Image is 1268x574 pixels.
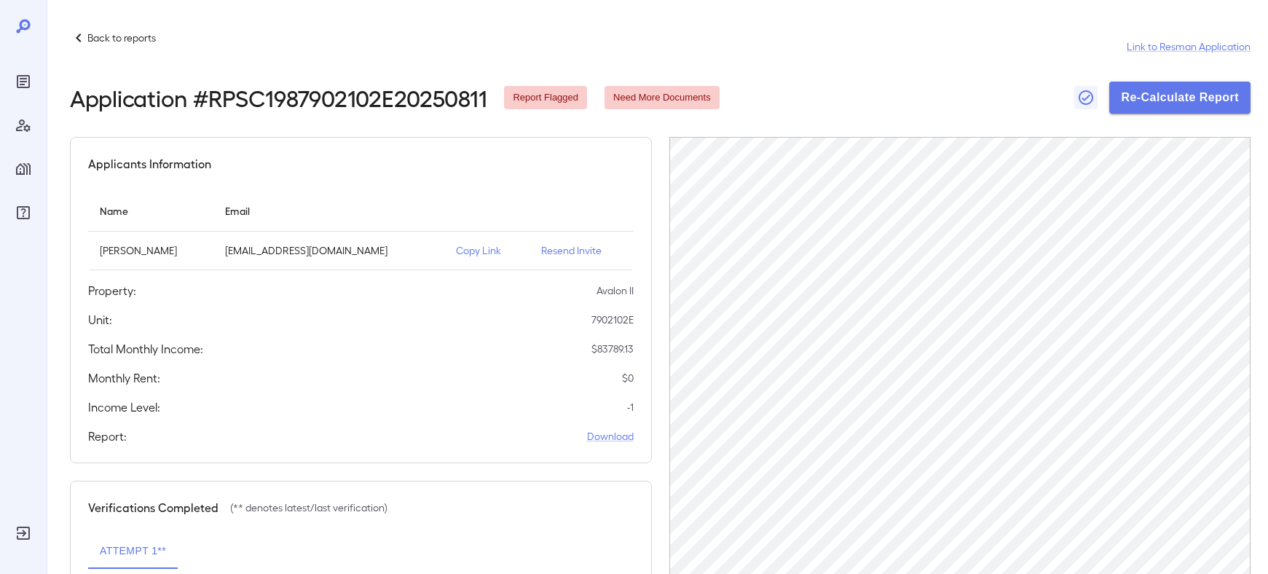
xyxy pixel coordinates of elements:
[1074,86,1098,109] button: Close Report
[88,311,112,329] h5: Unit:
[88,190,634,270] table: simple table
[225,243,433,258] p: [EMAIL_ADDRESS][DOMAIN_NAME]
[88,282,136,299] h5: Property:
[100,243,202,258] p: [PERSON_NAME]
[12,201,35,224] div: FAQ
[12,70,35,93] div: Reports
[1127,39,1251,54] a: Link to Resman Application
[591,312,634,327] p: 7902102E
[596,283,634,298] p: Avalon II
[88,499,218,516] h5: Verifications Completed
[504,91,587,105] span: Report Flagged
[541,243,622,258] p: Resend Invite
[12,157,35,181] div: Manage Properties
[1109,82,1251,114] button: Re-Calculate Report
[88,155,211,173] h5: Applicants Information
[622,371,634,385] p: $ 0
[88,398,160,416] h5: Income Level:
[456,243,518,258] p: Copy Link
[88,369,160,387] h5: Monthly Rent:
[591,342,634,356] p: $ 83789.13
[88,534,178,569] button: Attempt 1**
[230,500,387,515] p: (** denotes latest/last verification)
[70,84,487,111] h2: Application # RPSC1987902102E20250811
[627,400,634,414] p: -1
[88,428,127,445] h5: Report:
[605,91,720,105] span: Need More Documents
[12,522,35,545] div: Log Out
[587,429,634,444] a: Download
[88,190,213,232] th: Name
[88,340,203,358] h5: Total Monthly Income:
[12,114,35,137] div: Manage Users
[213,190,444,232] th: Email
[87,31,156,45] p: Back to reports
